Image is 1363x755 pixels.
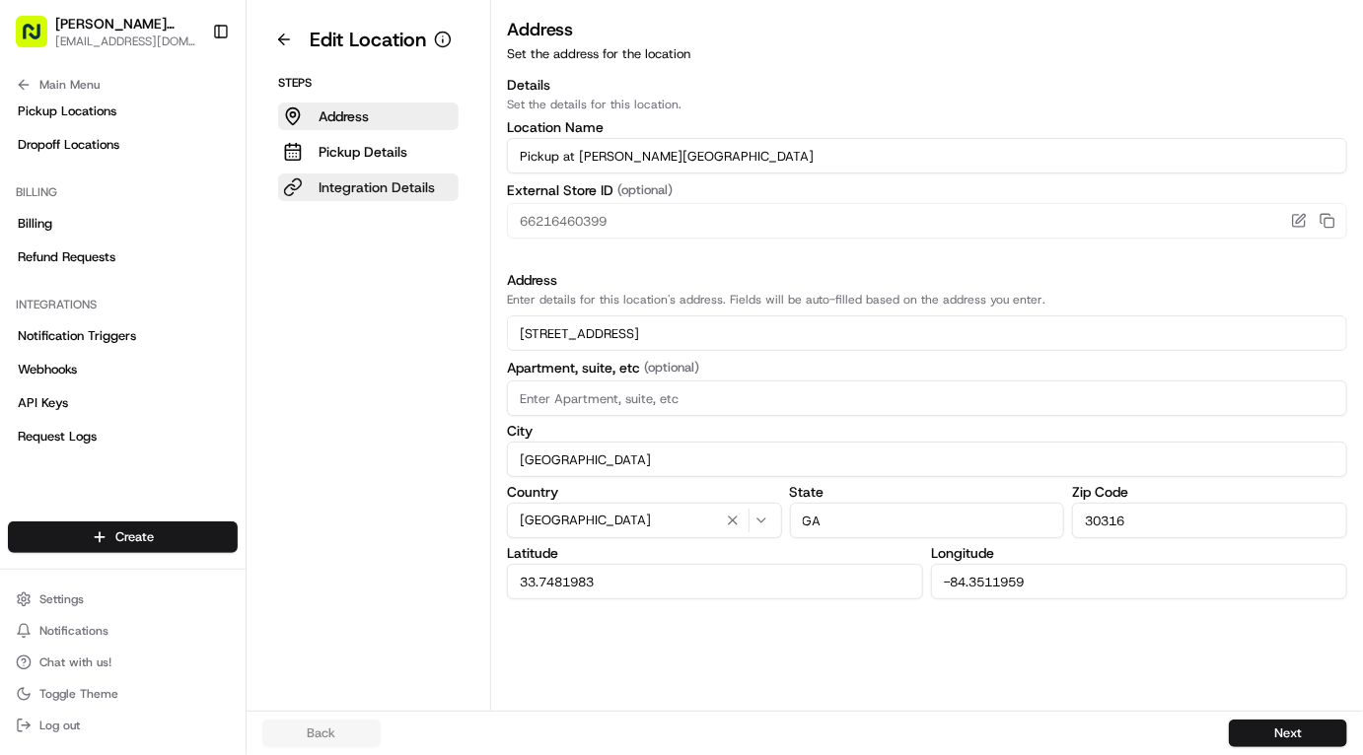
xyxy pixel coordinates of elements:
[278,75,459,91] p: Steps
[55,34,196,49] button: [EMAIL_ADDRESS][DOMAIN_NAME]
[39,591,84,607] span: Settings
[8,712,238,739] button: Log out
[225,358,265,374] span: [DATE]
[8,8,204,55] button: [PERSON_NAME] Market[EMAIL_ADDRESS][DOMAIN_NAME]
[18,248,115,266] span: Refund Requests
[39,440,151,459] span: Knowledge Base
[1072,485,1347,499] label: Zip Code
[18,428,97,446] span: Request Logs
[39,718,80,733] span: Log out
[507,203,1347,239] input: Enter External Store ID
[159,432,324,467] a: 💻API Documentation
[8,320,238,352] a: Notification Triggers
[39,686,118,702] span: Toggle Theme
[39,654,111,670] span: Chat with us!
[507,380,1347,416] input: Enter Apartment, suite, etc
[196,488,239,503] span: Pylon
[39,359,55,375] img: 1736555255976-a54dd68f-1ca7-489b-9aae-adbdc363a1c4
[507,442,1347,477] input: Enter City
[8,521,238,553] button: Create
[164,305,171,320] span: •
[1072,503,1347,538] input: Enter Zip Code
[310,26,426,53] h1: Edit Location
[20,255,126,271] div: Past conversations
[8,289,238,320] div: Integrations
[319,142,407,162] p: Pickup Details
[18,215,52,233] span: Billing
[8,387,238,419] a: API Keys
[89,207,271,223] div: We're available if you need us!
[278,138,459,166] button: Pickup Details
[18,361,77,378] span: Webhooks
[8,129,238,161] a: Dropoff Locations
[39,623,108,639] span: Notifications
[507,424,1347,438] label: City
[214,358,221,374] span: •
[8,617,238,645] button: Notifications
[8,96,238,127] a: Pickup Locations
[790,485,1065,499] label: State
[507,75,1347,95] h3: Details
[186,440,317,459] span: API Documentation
[175,305,222,320] span: 1:28 PM
[507,16,1347,43] h3: Address
[507,485,782,499] label: Country
[18,103,116,120] span: Pickup Locations
[8,649,238,676] button: Chat with us!
[55,14,196,34] button: [PERSON_NAME] Market
[306,251,359,275] button: See all
[115,528,154,546] span: Create
[167,442,182,457] div: 💻
[8,176,238,208] div: Billing
[61,358,210,374] span: Wisdom [PERSON_NAME]
[335,193,359,217] button: Start new chat
[20,339,51,377] img: Wisdom Oko
[8,354,238,385] a: Webhooks
[41,187,77,223] img: 9188753566659_6852d8bf1fb38e338040_72.png
[507,97,1347,112] p: Set the details for this location.
[39,306,55,321] img: 1736555255976-a54dd68f-1ca7-489b-9aae-adbdc363a1c4
[8,421,238,452] a: Request Logs
[507,564,923,599] input: Enter Latitude
[507,120,1347,134] label: Location Name
[617,181,673,199] span: (optional)
[319,106,369,126] p: Address
[507,546,923,560] label: Latitude
[8,241,238,273] a: Refund Requests
[507,45,1347,63] p: Set the address for the location
[20,19,59,58] img: Nash
[18,136,119,154] span: Dropoff Locations
[20,286,51,317] img: Masood Aslam
[507,270,1347,290] h3: Address
[931,564,1347,599] input: Enter Longitude
[507,503,782,538] button: [GEOGRAPHIC_DATA]
[8,208,238,240] a: Billing
[507,292,1347,308] p: Enter details for this location's address. Fields will be auto-filled based on the address you en...
[278,173,459,201] button: Integration Details
[507,181,1347,199] label: External Store ID
[8,585,238,613] button: Settings
[20,442,36,457] div: 📗
[931,546,1347,560] label: Longitude
[8,680,238,708] button: Toggle Theme
[278,103,459,130] button: Address
[520,512,651,529] span: [GEOGRAPHIC_DATA]
[507,359,1347,377] label: Apartment, suite, etc
[20,78,359,109] p: Welcome 👋
[507,138,1347,173] input: Location name
[319,177,435,197] p: Integration Details
[8,71,238,99] button: Main Menu
[18,327,136,345] span: Notification Triggers
[507,315,1347,351] input: Enter address
[61,305,160,320] span: [PERSON_NAME]
[12,432,159,467] a: 📗Knowledge Base
[39,77,100,93] span: Main Menu
[1229,720,1347,747] button: Next
[89,187,323,207] div: Start new chat
[644,359,699,377] span: (optional)
[20,187,55,223] img: 1736555255976-a54dd68f-1ca7-489b-9aae-adbdc363a1c4
[790,503,1065,538] input: Enter State
[18,394,68,412] span: API Keys
[139,487,239,503] a: Powered byPylon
